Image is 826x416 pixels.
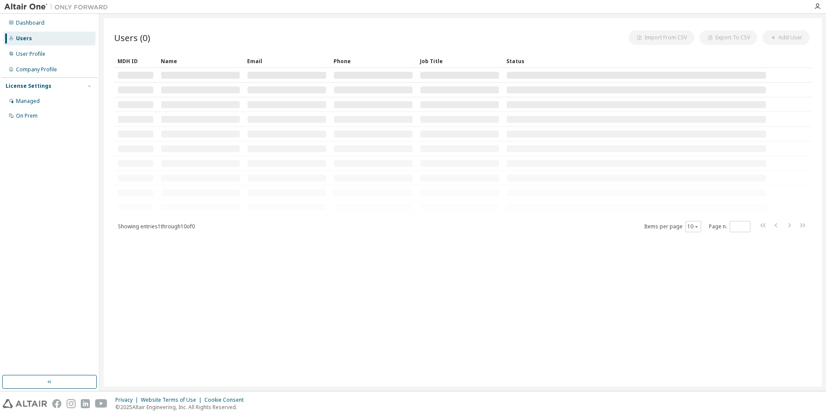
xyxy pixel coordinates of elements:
img: instagram.svg [67,399,76,408]
div: Phone [334,54,413,68]
span: Items per page [644,221,701,232]
div: Email [247,54,327,68]
span: Page n. [709,221,750,232]
img: linkedin.svg [81,399,90,408]
button: Import From CSV [629,30,694,45]
div: Status [506,54,766,68]
div: On Prem [16,112,38,119]
div: Users [16,35,32,42]
div: User Profile [16,51,45,58]
div: Privacy [115,397,141,403]
div: Cookie Consent [204,397,249,403]
div: Managed [16,98,40,105]
div: Name [161,54,240,68]
button: Add User [762,30,810,45]
img: Altair One [4,3,112,11]
div: Job Title [420,54,499,68]
button: 10 [687,223,699,230]
img: youtube.svg [95,399,108,408]
span: Showing entries 1 through 10 of 0 [118,223,195,230]
span: Users (0) [114,32,150,44]
img: altair_logo.svg [3,399,47,408]
p: © 2025 Altair Engineering, Inc. All Rights Reserved. [115,403,249,411]
div: Dashboard [16,19,44,26]
div: MDH ID [118,54,154,68]
div: License Settings [6,83,51,90]
div: Company Profile [16,66,57,73]
button: Export To CSV [699,30,757,45]
img: facebook.svg [52,399,61,408]
div: Website Terms of Use [141,397,204,403]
